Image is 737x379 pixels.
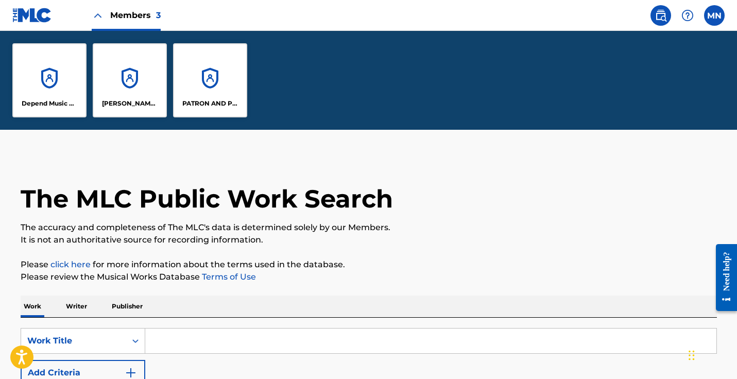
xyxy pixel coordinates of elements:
[704,5,725,26] div: User Menu
[681,9,694,22] img: help
[109,296,146,317] p: Publisher
[22,99,78,108] p: Depend Music Publishing
[677,5,698,26] div: Help
[93,43,167,117] a: Accounts[PERSON_NAME] DESIGNEE
[655,9,667,22] img: search
[708,235,737,320] iframe: Resource Center
[21,183,393,214] h1: The MLC Public Work Search
[21,271,717,283] p: Please review the Musical Works Database
[182,99,238,108] p: PATRON AND PROFIT PUBLISHING
[685,330,737,379] iframe: Chat Widget
[27,335,120,347] div: Work Title
[92,9,104,22] img: Close
[21,234,717,246] p: It is not an authoritative source for recording information.
[21,296,44,317] p: Work
[689,340,695,371] div: Drag
[156,10,161,20] span: 3
[125,367,137,379] img: 9d2ae6d4665cec9f34b9.svg
[63,296,90,317] p: Writer
[12,8,52,23] img: MLC Logo
[102,99,158,108] p: JARED LOGAN DESIGNEE
[12,43,87,117] a: AccountsDepend Music Publishing
[21,259,717,271] p: Please for more information about the terms used in the database.
[21,221,717,234] p: The accuracy and completeness of The MLC's data is determined solely by our Members.
[173,43,247,117] a: AccountsPATRON AND PROFIT PUBLISHING
[650,5,671,26] a: Public Search
[50,260,91,269] a: click here
[110,9,161,21] span: Members
[200,272,256,282] a: Terms of Use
